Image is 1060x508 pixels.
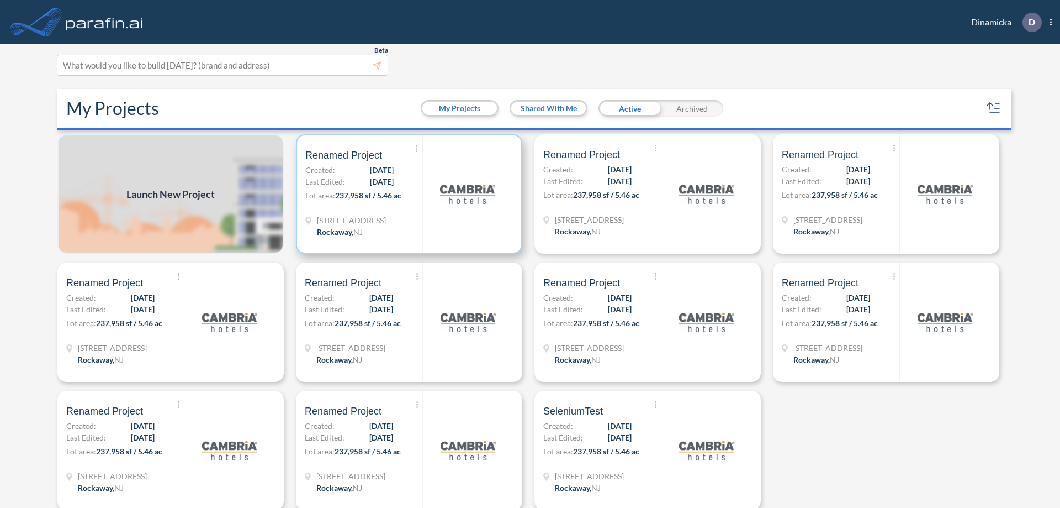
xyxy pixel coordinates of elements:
div: Rockaway, NJ [555,354,601,365]
span: 237,958 sf / 5.46 ac [335,318,401,328]
img: logo [441,295,496,350]
span: [DATE] [608,420,632,432]
span: 237,958 sf / 5.46 ac [573,447,639,456]
span: 321 Mt Hope Ave [316,470,385,482]
span: NJ [591,355,601,364]
span: 237,958 sf / 5.46 ac [812,318,878,328]
span: [DATE] [370,176,394,187]
div: Rockaway, NJ [793,226,839,237]
span: Created: [305,292,335,303]
span: Lot area: [782,318,812,328]
span: Lot area: [66,447,96,456]
span: Rockaway , [78,483,114,493]
span: Renamed Project [543,148,620,161]
span: 237,958 sf / 5.46 ac [335,191,401,200]
span: [DATE] [846,164,870,175]
span: Lot area: [305,447,335,456]
span: [DATE] [370,164,394,176]
span: [DATE] [608,292,632,303]
span: Last Edited: [543,303,583,315]
span: Created: [543,164,573,175]
span: Created: [305,420,335,432]
span: 321 Mt Hope Ave [78,342,147,354]
span: 237,958 sf / 5.46 ac [573,190,639,200]
img: logo [918,295,973,350]
div: Rockaway, NJ [555,482,601,494]
div: Active [598,100,661,117]
img: logo [440,166,495,222]
div: Rockaway, NJ [316,482,362,494]
span: NJ [830,227,839,236]
span: 321 Mt Hope Ave [78,470,147,482]
img: logo [679,295,734,350]
span: Lot area: [782,190,812,200]
span: Renamed Project [66,405,143,418]
h2: My Projects [66,98,159,119]
span: Created: [305,164,335,176]
span: Last Edited: [305,176,345,187]
span: Last Edited: [543,175,583,187]
span: Last Edited: [782,175,821,187]
span: Created: [66,420,96,432]
span: [DATE] [608,432,632,443]
span: 321 Mt Hope Ave [555,342,624,354]
span: Renamed Project [543,276,620,290]
span: Last Edited: [782,303,821,315]
span: [DATE] [131,432,155,443]
span: [DATE] [608,175,632,187]
span: 321 Mt Hope Ave [555,214,624,226]
span: 321 Mt Hope Ave [793,214,862,226]
div: Rockaway, NJ [78,354,124,365]
span: NJ [353,227,363,237]
span: NJ [114,355,124,364]
span: Last Edited: [305,303,344,315]
span: Created: [66,292,96,303]
span: Last Edited: [305,432,344,443]
span: Launch New Project [126,187,215,202]
img: logo [63,11,145,33]
span: 237,958 sf / 5.46 ac [96,318,162,328]
span: [DATE] [369,292,393,303]
button: sort [985,99,1003,117]
span: [DATE] [846,175,870,187]
span: Rockaway , [793,227,830,236]
span: Rockaway , [555,483,591,493]
img: logo [679,166,734,222]
span: [DATE] [369,432,393,443]
span: Created: [543,292,573,303]
img: logo [918,166,973,222]
a: Launch New Project [57,134,284,254]
span: [DATE] [846,292,870,303]
span: Last Edited: [66,432,106,443]
span: 237,958 sf / 5.46 ac [96,447,162,456]
span: 321 Mt Hope Ave [793,342,862,354]
span: Lot area: [305,318,335,328]
span: Renamed Project [305,149,382,162]
span: [DATE] [846,303,870,315]
span: Rockaway , [316,483,353,493]
img: logo [679,423,734,478]
span: Lot area: [543,447,573,456]
span: [DATE] [369,303,393,315]
span: Rockaway , [78,355,114,364]
span: Last Edited: [66,303,106,315]
span: Rockaway , [317,227,353,237]
div: Rockaway, NJ [317,226,363,238]
div: Rockaway, NJ [555,226,601,237]
span: [DATE] [608,303,632,315]
span: 237,958 sf / 5.46 ac [812,190,878,200]
span: NJ [353,483,362,493]
img: logo [202,295,257,350]
span: Renamed Project [782,148,858,161]
span: [DATE] [131,292,155,303]
span: NJ [353,355,362,364]
span: [DATE] [131,303,155,315]
span: [DATE] [131,420,155,432]
span: Renamed Project [66,276,143,290]
span: Rockaway , [555,355,591,364]
p: D [1029,17,1035,27]
img: logo [202,423,257,478]
span: Created: [782,292,812,303]
span: Last Edited: [543,432,583,443]
div: Rockaway, NJ [316,354,362,365]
